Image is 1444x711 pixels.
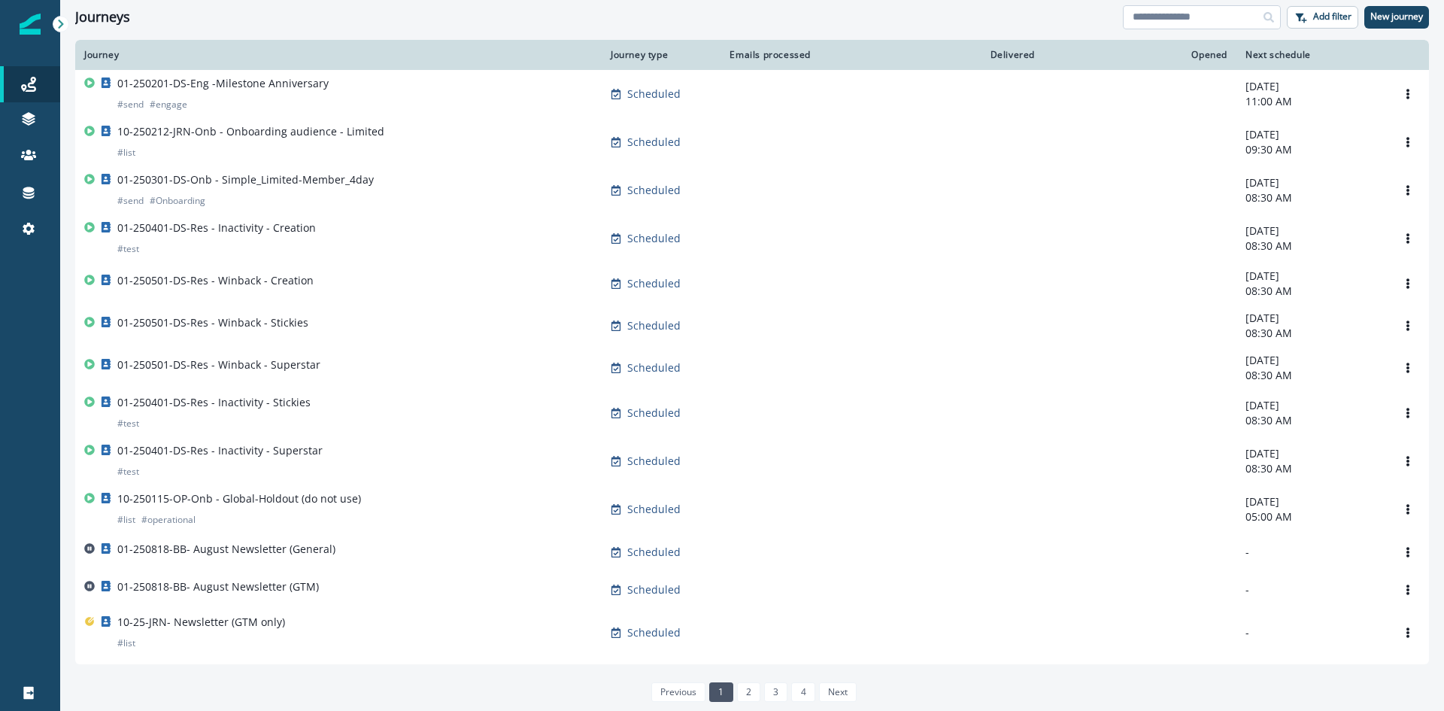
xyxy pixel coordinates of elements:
[117,315,308,330] p: 01-250501-DS-Res - Winback - Stickies
[648,682,857,702] ul: Pagination
[1245,413,1378,428] p: 08:30 AM
[764,682,787,702] a: Page 3
[150,97,187,112] p: # engage
[1396,314,1420,337] button: Options
[117,145,135,160] p: # list
[117,542,335,557] p: 01-250818-BB- August Newsletter (General)
[117,273,314,288] p: 01-250501-DS-Res - Winback - Creation
[117,124,384,139] p: 10-250212-JRN-Onb - Onboarding audience - Limited
[709,682,733,702] a: Page 1 is your current page
[1396,83,1420,105] button: Options
[1245,545,1378,560] p: -
[627,135,681,150] p: Scheduled
[117,172,374,187] p: 01-250301-DS-Onb - Simple_Limited-Member_4day
[611,49,705,61] div: Journey type
[75,609,1429,657] a: 10-25-JRN- Newsletter (GTM only)#listScheduled--Options
[141,512,196,527] p: # operational
[627,183,681,198] p: Scheduled
[117,443,323,458] p: 01-250401-DS-Res - Inactivity - Superstar
[1245,79,1378,94] p: [DATE]
[1053,49,1227,61] div: Opened
[1245,175,1378,190] p: [DATE]
[1245,326,1378,341] p: 08:30 AM
[627,231,681,246] p: Scheduled
[627,318,681,333] p: Scheduled
[1364,6,1429,29] button: New journey
[75,9,130,26] h1: Journeys
[75,214,1429,263] a: 01-250401-DS-Res - Inactivity - Creation#testScheduled-[DATE]08:30 AMOptions
[1245,223,1378,239] p: [DATE]
[1396,498,1420,521] button: Options
[737,682,760,702] a: Page 2
[75,485,1429,533] a: 10-250115-OP-Onb - Global-Holdout (do not use)#list#operationalScheduled-[DATE]05:00 AMOptions
[627,545,681,560] p: Scheduled
[1245,494,1378,509] p: [DATE]
[117,491,361,506] p: 10-250115-OP-Onb - Global-Holdout (do not use)
[75,263,1429,305] a: 01-250501-DS-Res - Winback - CreationScheduled-[DATE]08:30 AMOptions
[627,502,681,517] p: Scheduled
[819,682,857,702] a: Next page
[117,76,329,91] p: 01-250201-DS-Eng -Milestone Anniversary
[150,193,205,208] p: # Onboarding
[117,615,285,630] p: 10-25-JRN- Newsletter (GTM only)
[1245,398,1378,413] p: [DATE]
[1287,6,1358,29] button: Add filter
[75,533,1429,571] a: 01-250818-BB- August Newsletter (General)Scheduled--Options
[1245,94,1378,109] p: 11:00 AM
[75,437,1429,485] a: 01-250401-DS-Res - Inactivity - Superstar#testScheduled-[DATE]08:30 AMOptions
[627,582,681,597] p: Scheduled
[117,220,316,235] p: 01-250401-DS-Res - Inactivity - Creation
[1396,179,1420,202] button: Options
[1245,284,1378,299] p: 08:30 AM
[75,166,1429,214] a: 01-250301-DS-Onb - Simple_Limited-Member_4day#send#OnboardingScheduled-[DATE]08:30 AMOptions
[1245,461,1378,476] p: 08:30 AM
[1245,142,1378,157] p: 09:30 AM
[117,395,311,410] p: 01-250401-DS-Res - Inactivity - Stickies
[1245,625,1378,640] p: -
[791,682,815,702] a: Page 4
[84,49,593,61] div: Journey
[1245,190,1378,205] p: 08:30 AM
[1396,227,1420,250] button: Options
[627,87,681,102] p: Scheduled
[1245,353,1378,368] p: [DATE]
[117,97,144,112] p: # send
[1313,11,1351,22] p: Add filter
[627,454,681,469] p: Scheduled
[1396,131,1420,153] button: Options
[1245,239,1378,254] p: 08:30 AM
[1396,579,1420,601] button: Options
[117,416,139,431] p: # test
[1245,49,1378,61] div: Next schedule
[1245,582,1378,597] p: -
[627,406,681,421] p: Scheduled
[117,193,144,208] p: # send
[1245,127,1378,142] p: [DATE]
[75,657,1429,705] a: 10-25-JRN- Newsletter (non-GTM)#listScheduled--Options
[627,625,681,640] p: Scheduled
[829,49,1035,61] div: Delivered
[1245,446,1378,461] p: [DATE]
[1396,450,1420,472] button: Options
[1396,272,1420,295] button: Options
[117,242,139,257] p: # test
[1396,357,1420,379] button: Options
[724,49,811,61] div: Emails processed
[1245,509,1378,524] p: 05:00 AM
[627,360,681,375] p: Scheduled
[117,464,139,479] p: # test
[1396,621,1420,644] button: Options
[75,347,1429,389] a: 01-250501-DS-Res - Winback - SuperstarScheduled-[DATE]08:30 AMOptions
[117,636,135,651] p: # list
[117,579,319,594] p: 01-250818-BB- August Newsletter (GTM)
[75,571,1429,609] a: 01-250818-BB- August Newsletter (GTM)Scheduled--Options
[75,305,1429,347] a: 01-250501-DS-Res - Winback - StickiesScheduled-[DATE]08:30 AMOptions
[20,14,41,35] img: Inflection
[75,118,1429,166] a: 10-250212-JRN-Onb - Onboarding audience - Limited#listScheduled-[DATE]09:30 AMOptions
[117,357,320,372] p: 01-250501-DS-Res - Winback - Superstar
[1396,541,1420,564] button: Options
[117,512,135,527] p: # list
[1370,11,1423,22] p: New journey
[627,276,681,291] p: Scheduled
[1245,311,1378,326] p: [DATE]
